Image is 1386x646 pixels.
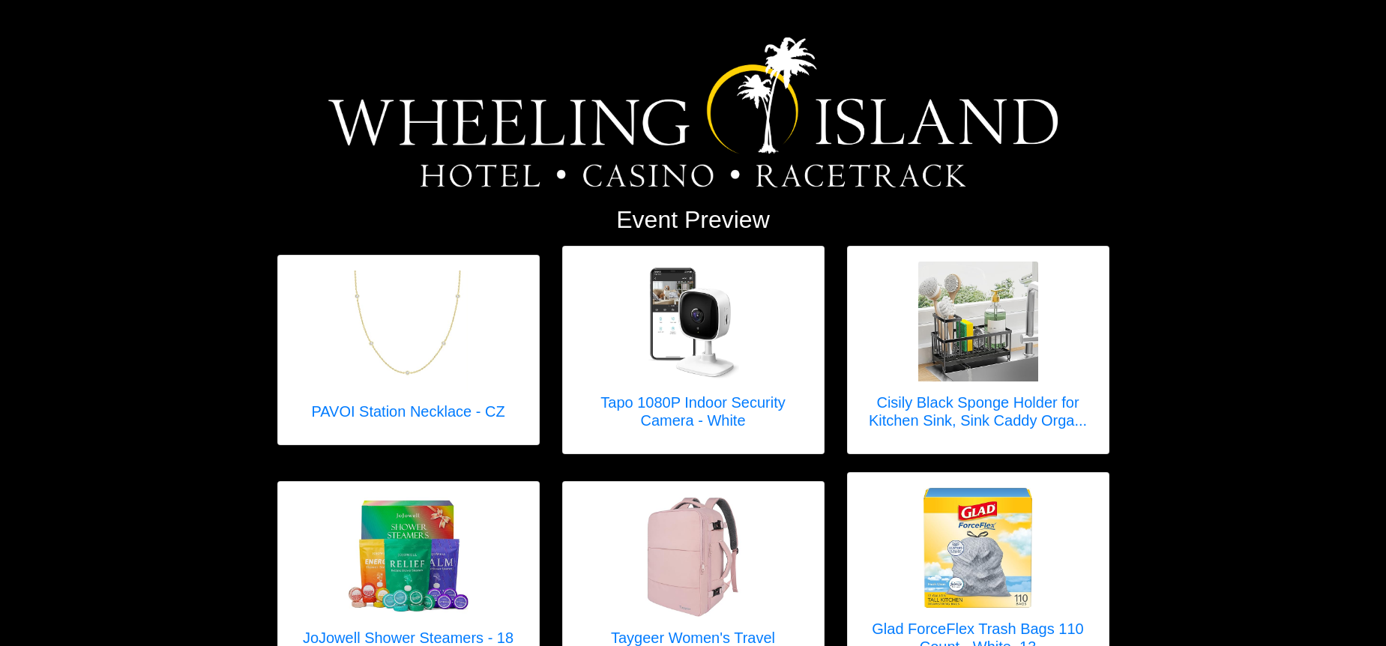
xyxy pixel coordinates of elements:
[348,271,468,390] img: PAVOI Station Necklace - CZ
[918,488,1038,608] img: Glad ForceFlex Trash Bags 110 Count - White, 13 Gallon
[633,497,753,617] img: Taygeer Women's Travel Backpack - Pink
[311,402,504,420] h5: PAVOI Station Necklace - CZ
[578,393,809,429] h5: Tapo 1080P Indoor Security Camera - White
[918,262,1038,381] img: Cisily Black Sponge Holder for Kitchen Sink, Sink Caddy Organizer with High Brush Holder, Kitchen...
[578,262,809,438] a: Tapo 1080P Indoor Security Camera - White Tapo 1080P Indoor Security Camera - White
[863,393,1094,429] h5: Cisily Black Sponge Holder for Kitchen Sink, Sink Caddy Orga...
[863,262,1094,438] a: Cisily Black Sponge Holder for Kitchen Sink, Sink Caddy Organizer with High Brush Holder, Kitchen...
[277,205,1109,234] h2: Event Preview
[349,497,468,617] img: JoJowell Shower Steamers - 18 Pack - Aromatherapy Variety Pack
[311,271,504,429] a: PAVOI Station Necklace - CZ PAVOI Station Necklace - CZ
[328,37,1058,187] img: Logo
[633,262,753,381] img: Tapo 1080P Indoor Security Camera - White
